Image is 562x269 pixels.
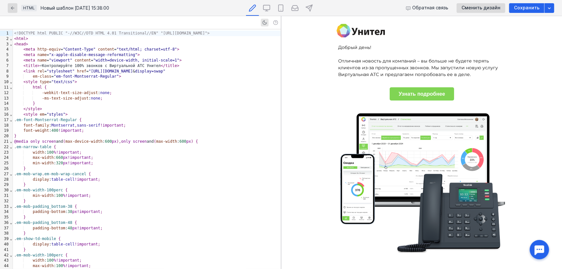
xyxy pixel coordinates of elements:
span: none [91,96,100,101]
span: % [63,264,65,268]
div: and : and : [13,139,281,144]
span: ; [91,161,93,165]
span: !important [65,193,89,198]
span: "width=device-width, initial-scale=1" [93,58,179,62]
span: "Content-Type" [63,47,96,52]
span: none [100,91,110,95]
span: max-device-width [65,139,103,144]
span: < [24,58,26,62]
span: !important [56,258,79,263]
div: = [13,79,281,85]
span: display=swap" [135,69,166,73]
div: = [13,52,281,58]
span: px [63,161,68,165]
button: Обратная связь [404,3,452,13]
span: > [75,80,77,84]
span: font-weight [24,128,49,133]
span: max-width [156,139,177,144]
span: Fold line [10,188,13,192]
span: sans-serif [77,123,100,128]
span: screen [133,139,147,144]
div: : [13,177,281,182]
div: : [13,209,281,215]
span: px [72,209,77,214]
span: !important [77,209,100,214]
span: 48 [68,226,72,230]
span: name [37,58,47,62]
span: } [33,101,35,106]
span: 600 [105,139,112,144]
span: } [24,199,26,203]
span: 38 [68,209,72,214]
span: !important [77,226,100,230]
span: ) [117,139,119,144]
span: ( [63,139,65,144]
span: 100 [47,258,54,263]
span: em-mob-width-100perc [16,253,63,257]
span: Fold line [10,112,13,117]
span: width [33,150,44,155]
div: . [13,220,281,226]
span: Fold line [10,236,13,241]
span: ; [110,91,112,95]
span: !important [56,150,79,155]
span: { [65,253,68,257]
span: table-cell [52,177,75,182]
div: : [13,258,281,263]
span: < [24,47,26,52]
span: "stylesheet" [47,69,75,73]
span: > [119,74,121,79]
span: } [24,166,26,171]
span: ; [89,264,91,268]
div: : [13,155,281,160]
span: { [44,85,47,90]
span: px [72,226,77,230]
span: { [75,220,77,225]
span: > [65,112,68,117]
span: HTML [23,5,35,10]
span: em-mob-padding_bottom-48 [16,220,72,225]
span: min-width [33,193,54,198]
span: em-mob-width-100perc [16,188,63,192]
span: > [26,36,28,41]
span: px [112,139,116,144]
span: html [33,85,42,90]
div: : [13,123,281,128]
span: style [26,80,37,84]
span: Fold line [10,42,13,46]
span: -webkit-text-size-adjust [42,91,98,95]
div: : [13,90,281,96]
span: ; [79,258,81,263]
span: Montserrat [52,123,75,128]
div: : [13,150,281,155]
div: : [13,242,281,247]
span: > [26,42,28,46]
span: < [24,63,26,68]
span: < [24,53,26,57]
span: link [26,69,35,73]
span: </ [161,63,165,68]
div: : [13,193,281,198]
span: -ms-text-size-adjust [42,96,89,101]
span: only [31,139,40,144]
span: em-mob-wrap-cancel [44,172,86,176]
span: , [119,139,121,144]
span: % [63,193,65,198]
span: @media [14,139,28,144]
span: } [24,247,26,252]
span: { [89,172,91,176]
span: > [37,63,40,68]
span: table-cell [52,242,75,246]
span: content [75,58,91,62]
span: html [16,36,26,41]
span: padding-bottom [33,226,65,230]
span: { [58,236,61,241]
span: } [24,215,26,219]
span: 100 [56,193,63,198]
span: , [75,123,77,128]
span: http-equiv [37,47,61,52]
span: em-mob-wrap [16,172,42,176]
span: em-font-Montserrat-Regular [16,118,77,122]
span: em-mob-padding_bottom-38 [16,204,72,209]
span: display [33,177,49,182]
